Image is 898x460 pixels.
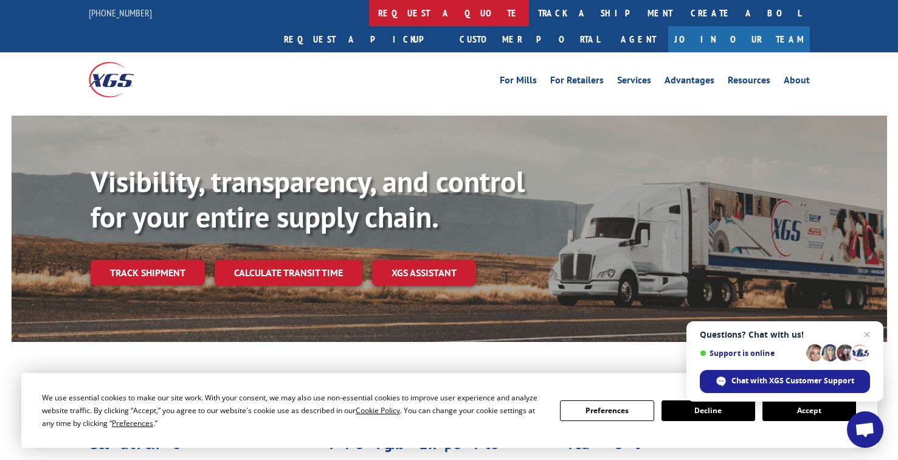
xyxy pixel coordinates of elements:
a: Track shipment [91,260,205,285]
a: Services [617,75,651,89]
span: Cookie Policy [356,405,400,416]
a: Advantages [665,75,714,89]
button: Decline [661,400,755,421]
button: Preferences [560,400,654,421]
b: Visibility, transparency, and control for your entire supply chain. [91,162,525,235]
a: Join Our Team [668,26,810,52]
div: Cookie Consent Prompt [21,373,877,448]
div: We use essential cookies to make our site work. With your consent, we may also use non-essential ... [42,391,545,430]
div: Open chat [847,411,883,448]
span: Chat with XGS Customer Support [731,375,854,386]
a: [PHONE_NUMBER] [89,7,152,19]
a: Request a pickup [275,26,451,52]
a: XGS ASSISTANT [372,260,476,286]
button: Accept [762,400,856,421]
a: Customer Portal [451,26,609,52]
a: For Retailers [550,75,604,89]
a: Agent [609,26,668,52]
span: Support is online [700,349,802,358]
a: Calculate transit time [215,260,362,286]
a: For Mills [500,75,537,89]
a: Resources [728,75,770,89]
a: About [784,75,810,89]
span: Close chat [860,327,874,342]
span: Questions? Chat with us! [700,330,870,340]
div: Chat with XGS Customer Support [700,370,870,393]
span: Preferences [112,418,153,428]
